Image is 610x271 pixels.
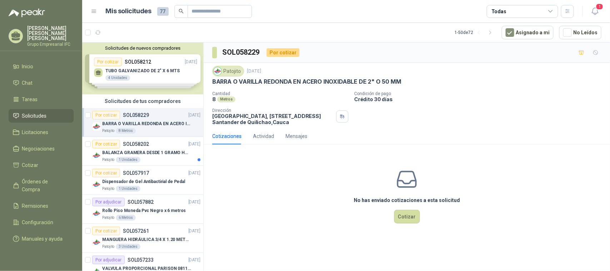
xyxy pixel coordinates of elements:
p: Dispensador de Gel Antibactirial de Pedal [102,178,185,185]
a: Remisiones [9,199,74,213]
span: Configuración [22,218,54,226]
h3: No has enviado cotizaciones a esta solicitud [354,196,460,204]
img: Company Logo [92,209,101,218]
p: Crédito 30 días [354,96,607,102]
p: [DATE] [188,257,200,263]
div: Mensajes [286,132,307,140]
div: Por cotizar [92,169,120,177]
button: Cotizar [394,210,420,223]
div: Todas [491,8,506,15]
div: Por cotizar [92,111,120,119]
p: Patojito [102,128,114,134]
a: Inicio [9,60,74,73]
button: 1 [589,5,601,18]
div: 6 Metros [116,215,136,221]
p: [DATE] [188,141,200,148]
span: Cotizar [22,161,39,169]
img: Company Logo [92,238,101,247]
a: Negociaciones [9,142,74,156]
span: Manuales y ayuda [22,235,63,243]
div: Cotizaciones [212,132,242,140]
p: [GEOGRAPHIC_DATA], [STREET_ADDRESS] Santander de Quilichao , Cauca [212,113,333,125]
p: SOL057233 [128,257,154,262]
span: Tareas [22,95,38,103]
p: [DATE] [247,68,261,75]
div: 1 Unidades [116,186,140,192]
a: Chat [9,76,74,90]
p: SOL057261 [123,228,149,233]
button: No Leídos [559,26,601,39]
a: Configuración [9,216,74,229]
div: Actividad [253,132,274,140]
img: Company Logo [92,122,101,131]
p: SOL057882 [128,199,154,205]
p: 8 [212,96,216,102]
a: Por cotizarSOL058202[DATE] Company LogoBALANZA GRAMERA DESDE 1 GRAMO HASTA 5 GRAMOSPatojito1 Unid... [82,137,203,166]
div: Solicitudes de tus compradores [82,94,203,108]
span: Órdenes de Compra [22,178,67,193]
a: Manuales y ayuda [9,232,74,246]
a: Por cotizarSOL057917[DATE] Company LogoDispensador de Gel Antibactirial de PedalPatojito1 Unidades [82,166,203,195]
img: Logo peakr [9,9,45,17]
p: Rollo Piso Moneda Pvc Negro x 6 metros [102,207,186,214]
div: 1 Unidades [116,157,140,163]
a: Tareas [9,93,74,106]
img: Company Logo [92,151,101,160]
span: Inicio [22,63,34,70]
span: Chat [22,79,33,87]
div: Metros [217,97,235,102]
span: Remisiones [22,202,49,210]
span: 77 [157,7,169,16]
div: Patojito [212,66,244,77]
p: [DATE] [188,112,200,119]
a: Por cotizarSOL058229[DATE] Company LogoBARRA O VARILLA REDONDA EN ACERO INOXIDABLE DE 2" O 50 MMP... [82,108,203,137]
span: Licitaciones [22,128,49,136]
p: Dirección [212,108,333,113]
a: Licitaciones [9,125,74,139]
a: Por adjudicarSOL057882[DATE] Company LogoRollo Piso Moneda Pvc Negro x 6 metrosPatojito6 Metros [82,195,203,224]
span: Solicitudes [22,112,47,120]
p: BARRA O VARILLA REDONDA EN ACERO INOXIDABLE DE 2" O 50 MM [212,78,401,85]
div: 1 - 50 de 72 [455,27,496,38]
div: Por cotizar [92,140,120,148]
p: BALANZA GRAMERA DESDE 1 GRAMO HASTA 5 GRAMOS [102,149,191,156]
p: Condición de pago [354,91,607,96]
a: Órdenes de Compra [9,175,74,196]
span: 1 [596,3,604,10]
div: Por cotizar [92,227,120,235]
img: Company Logo [214,67,222,75]
span: Negociaciones [22,145,55,153]
button: Asignado a mi [502,26,554,39]
a: Cotizar [9,158,74,172]
div: Por adjudicar [92,198,125,206]
div: 8 Metros [116,128,136,134]
div: Solicitudes de nuevos compradoresPor cotizarSOL058212[DATE] TUBO GALVANIZADO DE 2" X 6 MTS4 Unida... [82,43,203,94]
p: Patojito [102,244,114,250]
p: [PERSON_NAME] [PERSON_NAME] [PERSON_NAME] [27,26,74,41]
p: [DATE] [188,228,200,235]
a: Por cotizarSOL057261[DATE] Company LogoMANGUERA HIDRÁULICA 3/4 X 1.20 METROS DE LONGITUD HR-HR-AC... [82,224,203,253]
h1: Mis solicitudes [106,6,152,16]
h3: SOL058229 [223,47,261,58]
div: Por adjudicar [92,256,125,264]
img: Company Logo [92,180,101,189]
p: Patojito [102,215,114,221]
p: [DATE] [188,199,200,206]
div: 3 Unidades [116,244,140,250]
p: [DATE] [188,170,200,177]
span: search [179,9,184,14]
p: SOL058202 [123,142,149,147]
p: Grupo Empresarial IFC [27,42,74,46]
p: Cantidad [212,91,348,96]
p: MANGUERA HIDRÁULICA 3/4 X 1.20 METROS DE LONGITUD HR-HR-ACOPLADA [102,236,191,243]
p: SOL058229 [123,113,149,118]
div: Por cotizar [267,48,299,57]
a: Solicitudes [9,109,74,123]
p: Patojito [102,186,114,192]
button: Solicitudes de nuevos compradores [85,45,200,51]
p: BARRA O VARILLA REDONDA EN ACERO INOXIDABLE DE 2" O 50 MM [102,120,191,127]
p: Patojito [102,157,114,163]
p: SOL057917 [123,171,149,176]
